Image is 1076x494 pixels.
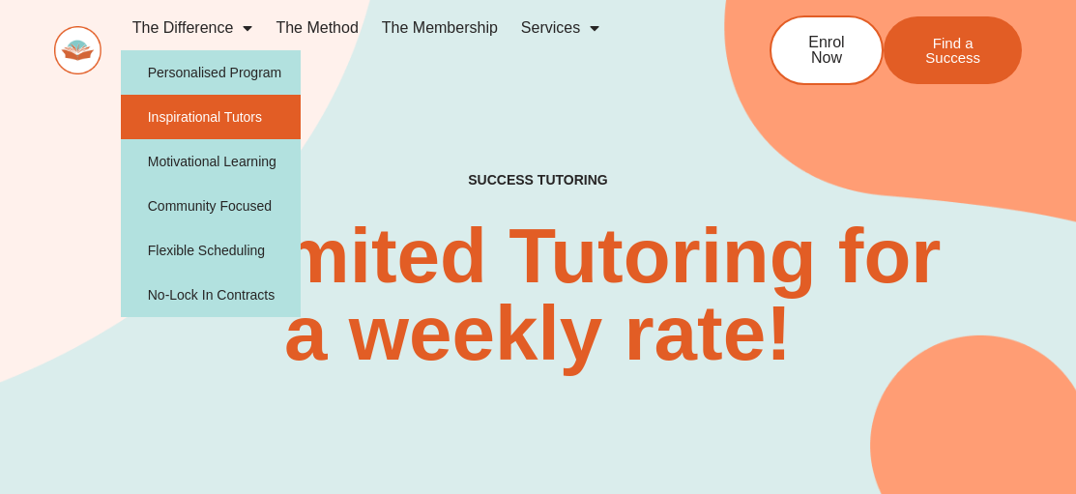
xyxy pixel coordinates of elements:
a: Motivational Learning [121,139,302,184]
a: The Method [264,6,369,50]
iframe: Chat Widget [754,276,1076,494]
a: The Difference [121,6,265,50]
span: Enrol Now [800,35,853,66]
a: Community Focused [121,184,302,228]
span: Find a Success [913,36,993,65]
a: Enrol Now [770,15,884,85]
a: No-Lock In Contracts [121,273,302,317]
h2: Unlimited Tutoring for a weekly rate! [117,218,959,372]
a: Find a Success [884,16,1022,84]
a: Personalised Program [121,50,302,95]
a: Inspirational Tutors [121,95,302,139]
a: The Membership [370,6,509,50]
nav: Menu [121,6,714,95]
a: Services [509,6,611,50]
a: Flexible Scheduling [121,228,302,273]
h4: SUCCESS TUTORING​ [394,172,682,189]
ul: The Difference [121,50,302,317]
